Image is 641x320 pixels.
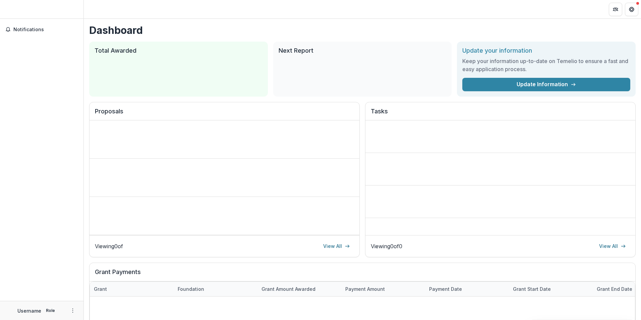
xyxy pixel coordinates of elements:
[95,242,123,250] p: Viewing 0 of
[462,47,630,54] h2: Update your information
[625,3,638,16] button: Get Help
[462,57,630,73] h3: Keep your information up-to-date on Temelio to ensure a fast and easy application process.
[279,47,447,54] h2: Next Report
[95,108,354,120] h2: Proposals
[95,47,263,54] h2: Total Awarded
[95,268,630,281] h2: Grant Payments
[595,241,630,252] a: View All
[69,307,77,315] button: More
[371,108,630,120] h2: Tasks
[371,242,402,250] p: Viewing 0 of 0
[17,307,41,314] p: Username
[609,3,622,16] button: Partners
[319,241,354,252] a: View All
[13,27,78,33] span: Notifications
[89,24,636,36] h1: Dashboard
[462,78,630,91] a: Update Information
[3,24,81,35] button: Notifications
[44,308,57,314] p: Role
